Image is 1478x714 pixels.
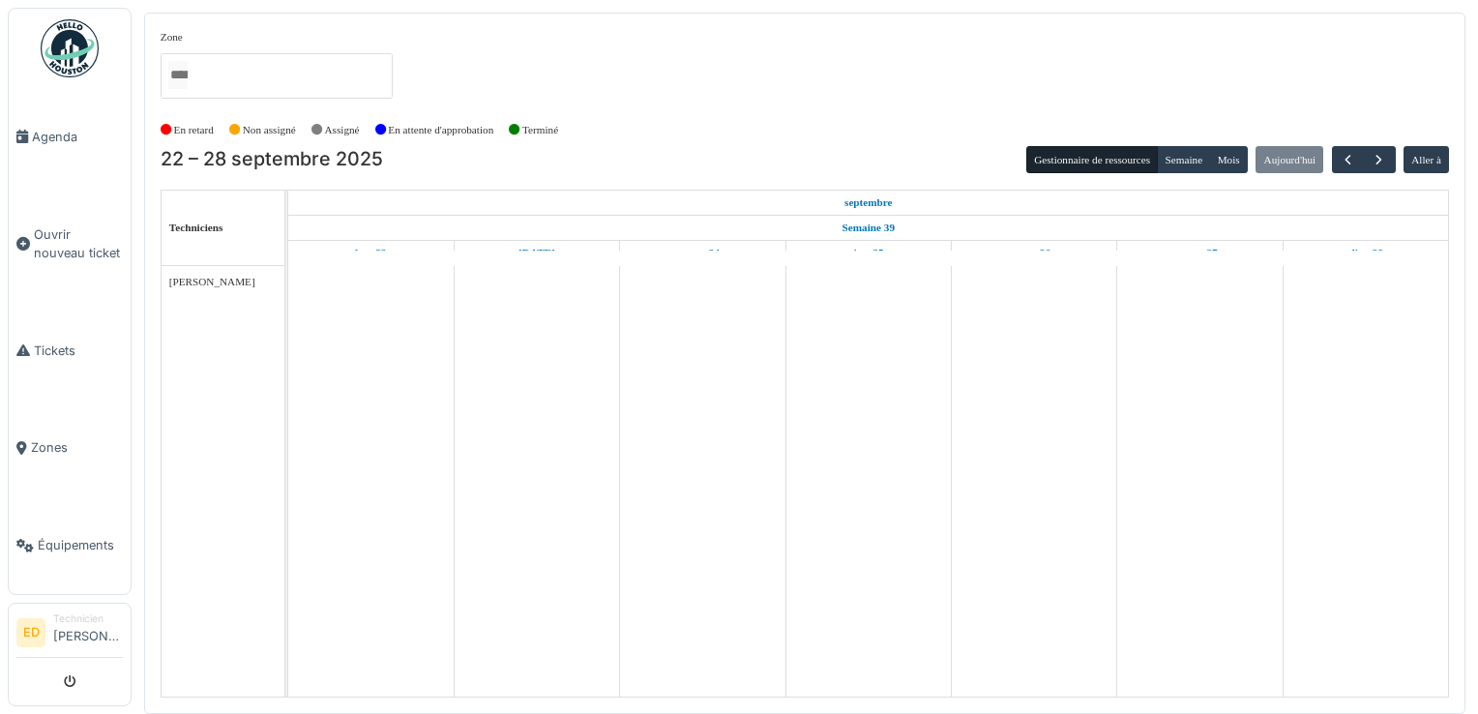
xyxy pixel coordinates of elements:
span: Zones [31,438,123,457]
li: ED [16,618,45,647]
button: Semaine [1157,146,1210,173]
span: Agenda [32,128,123,146]
span: Ouvrir nouveau ticket [34,225,123,262]
h2: 22 – 28 septembre 2025 [161,148,383,171]
a: ED Technicien[PERSON_NAME] [16,611,123,658]
a: 25 septembre 2025 [848,241,889,265]
a: 24 septembre 2025 [681,241,724,265]
a: Zones [9,400,131,497]
a: 27 septembre 2025 [1178,241,1223,265]
button: Aller à [1404,146,1449,173]
a: 28 septembre 2025 [1345,241,1388,265]
button: Mois [1209,146,1248,173]
a: 22 septembre 2025 [840,191,898,215]
label: Non assigné [243,122,296,138]
a: Agenda [9,88,131,186]
a: Équipements [9,496,131,594]
label: Terminé [522,122,558,138]
a: 26 septembre 2025 [1013,241,1055,265]
input: Tous [168,61,188,89]
button: Précédent [1332,146,1364,174]
span: Tickets [34,342,123,360]
a: Ouvrir nouveau ticket [9,186,131,302]
div: Technicien [53,611,123,626]
button: Aujourd'hui [1256,146,1323,173]
label: Assigné [325,122,360,138]
img: Badge_color-CXgf-gQk.svg [41,19,99,77]
span: Techniciens [169,222,223,233]
label: En retard [174,122,214,138]
button: Suivant [1363,146,1395,174]
a: Tickets [9,302,131,400]
a: 22 septembre 2025 [350,241,391,265]
span: [PERSON_NAME] [169,276,255,287]
li: [PERSON_NAME] [53,611,123,653]
label: Zone [161,29,183,45]
a: Semaine 39 [838,216,900,240]
label: En attente d'approbation [388,122,493,138]
span: Équipements [38,536,123,554]
a: 23 septembre 2025 [514,241,560,265]
button: Gestionnaire de ressources [1026,146,1158,173]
